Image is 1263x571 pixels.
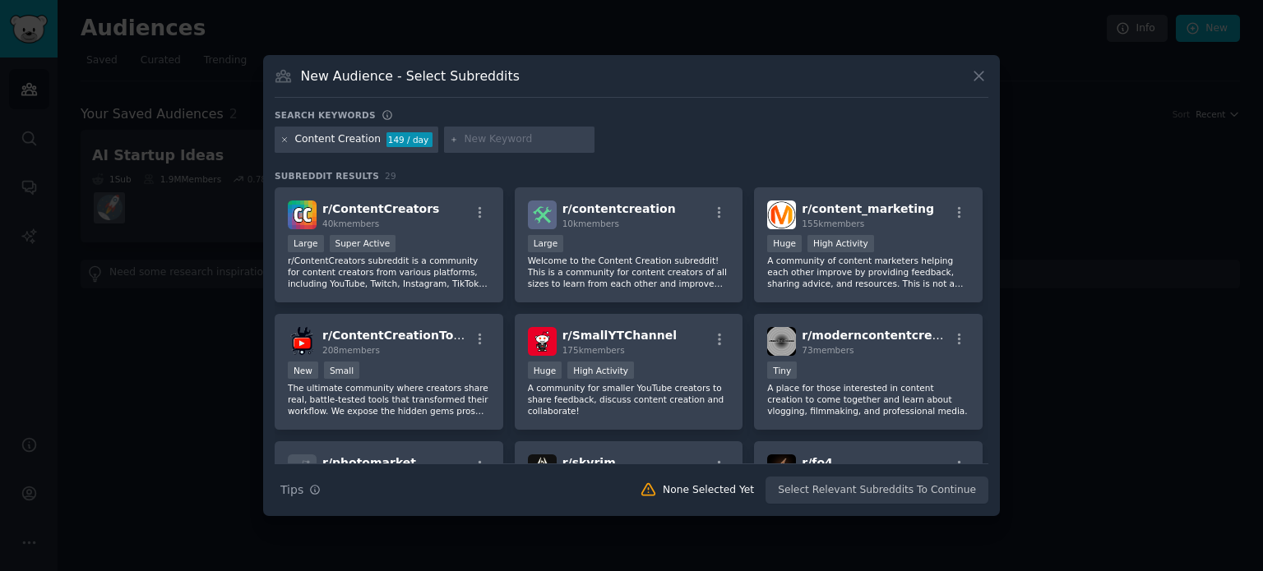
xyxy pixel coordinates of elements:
h3: New Audience - Select Subreddits [301,67,520,85]
span: r/ ContentCreationTools [322,329,472,342]
img: ContentCreators [288,200,317,229]
img: ContentCreationTools [288,327,317,356]
span: r/ SmallYTChannel [562,329,677,342]
div: Content Creation [295,132,381,147]
div: Super Active [330,235,396,252]
span: 175k members [562,345,625,355]
p: Welcome to the Content Creation subreddit! This is a community for content creators of all sizes ... [528,255,730,289]
img: content_marketing [767,200,796,229]
div: 149 / day [386,132,433,147]
button: Tips [275,476,326,504]
span: Tips [280,481,303,499]
div: Huge [767,235,802,252]
div: Large [288,235,324,252]
p: r/ContentCreators subreddit is a community for content creators from various platforms, including... [288,255,490,289]
div: High Activity [807,235,874,252]
img: SmallYTChannel [528,327,557,356]
img: contentcreation [528,200,557,229]
img: fo4 [767,454,796,483]
span: 73 members [802,345,854,355]
span: 155k members [802,219,864,228]
span: r/ contentcreation [562,202,676,215]
span: 208 members [322,345,380,355]
span: r/ photomarket [322,456,416,469]
span: 10k members [562,219,619,228]
span: r/ moderncontentcreation [802,329,965,342]
span: 40k members [322,219,379,228]
span: r/ skyrim [562,456,616,469]
img: skyrim [528,454,557,483]
span: r/ fo4 [802,456,832,469]
p: A community for smaller YouTube creators to share feedback, discuss content creation and collabor... [528,382,730,417]
div: High Activity [567,361,634,379]
span: r/ content_marketing [802,202,934,215]
span: 29 [385,171,396,181]
div: New [288,361,318,379]
div: Tiny [767,361,797,379]
p: A place for those interested in content creation to come together and learn about vlogging, filmm... [767,382,969,417]
span: Subreddit Results [275,170,379,182]
img: moderncontentcreation [767,327,796,356]
input: New Keyword [464,132,589,147]
p: The ultimate community where creators share real, battle-tested tools that transformed their work... [288,382,490,417]
p: A community of content marketers helping each other improve by providing feedback, sharing advice... [767,255,969,289]
h3: Search keywords [275,109,376,121]
span: r/ ContentCreators [322,202,439,215]
div: Large [528,235,564,252]
div: None Selected Yet [663,483,754,498]
div: Huge [528,361,562,379]
div: Small [324,361,359,379]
